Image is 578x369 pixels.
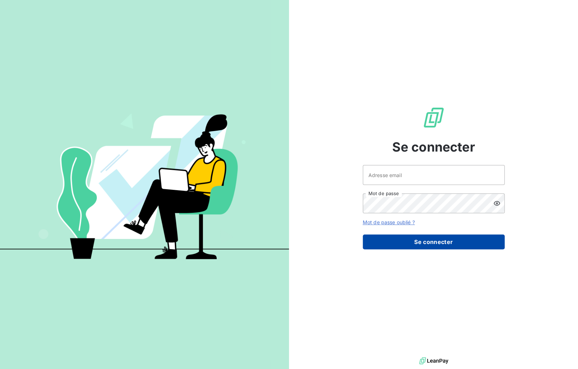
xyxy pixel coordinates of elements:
img: logo [419,356,448,366]
button: Se connecter [363,234,505,249]
span: Se connecter [392,137,475,157]
a: Mot de passe oublié ? [363,219,415,225]
input: placeholder [363,165,505,185]
img: Logo LeanPay [422,106,445,129]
